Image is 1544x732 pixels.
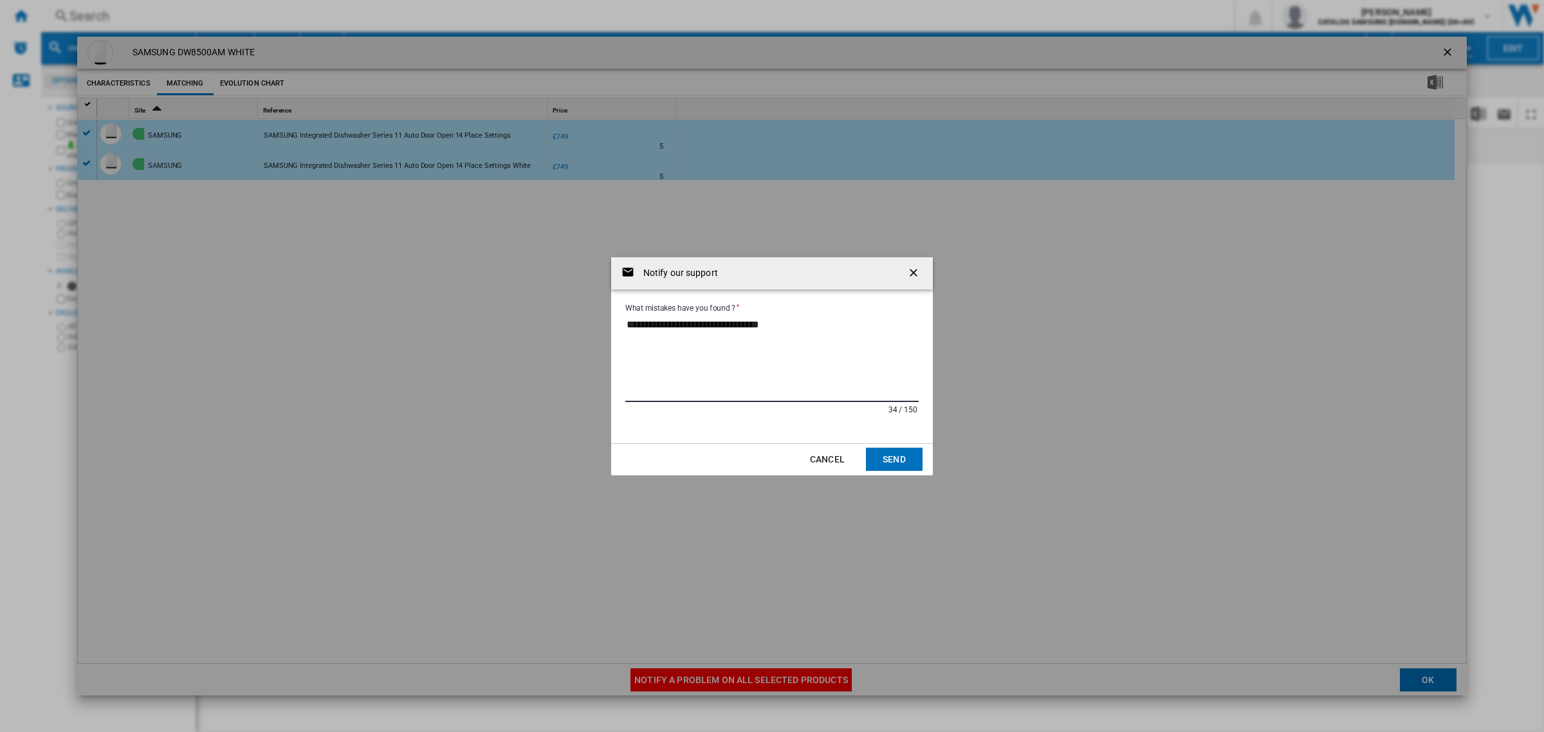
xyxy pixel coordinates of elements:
[77,37,1467,695] md-dialog: Product popup
[866,448,923,471] button: Send
[637,267,718,280] h4: Notify our support
[799,448,856,471] button: Cancel
[902,261,928,286] button: getI18NText('BUTTONS.CLOSE_DIALOG')
[888,402,919,414] div: 34 / 150
[907,266,923,282] ng-md-icon: getI18NText('BUTTONS.CLOSE_DIALOG')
